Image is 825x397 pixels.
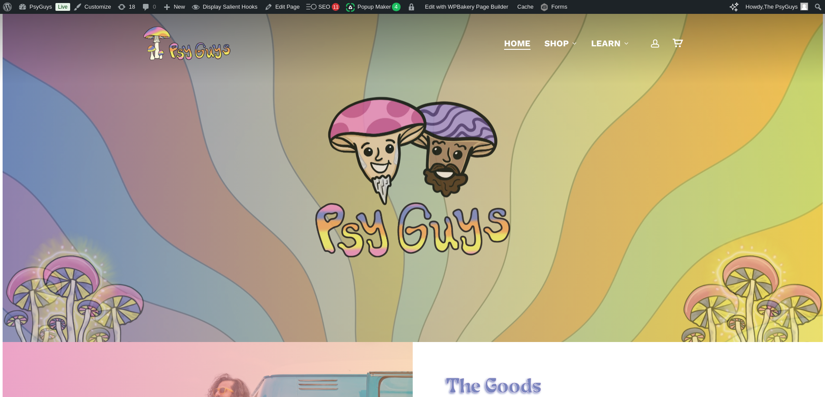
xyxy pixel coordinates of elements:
[504,37,531,49] a: Home
[544,38,569,48] span: Shop
[326,86,499,216] img: PsyGuys Heads Logo
[800,3,808,10] img: Avatar photo
[764,3,798,10] span: The PsyGuys
[315,202,510,257] img: Psychedelic PsyGuys Text Logo
[497,14,682,73] nav: Main Menu
[504,38,531,48] span: Home
[544,37,577,49] a: Shop
[55,3,70,11] a: Live
[143,26,230,61] img: PsyGuys
[698,229,806,384] img: Colorful psychedelic mushrooms with pink, blue, and yellow patterns on a glowing yellow background.
[591,37,629,49] a: Learn
[591,38,621,48] span: Learn
[392,3,401,11] span: 4
[19,229,127,384] img: Colorful psychedelic mushrooms with pink, blue, and yellow patterns on a glowing yellow background.
[332,3,340,11] div: 11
